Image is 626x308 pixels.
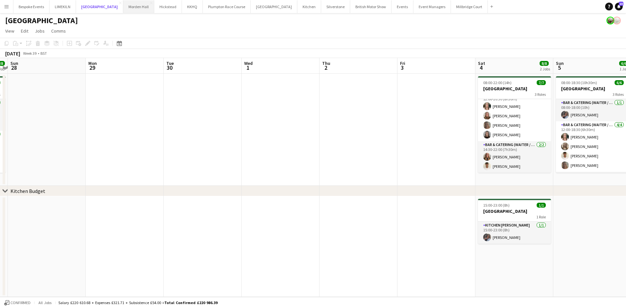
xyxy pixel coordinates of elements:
app-card-role: Kitchen [PERSON_NAME]1/115:00-23:00 (8h)[PERSON_NAME] [478,222,551,244]
app-card-role: Bar & Catering (Waiter / waitress)4/412:00-20:30 (8h30m)[PERSON_NAME][PERSON_NAME][PERSON_NAME][P... [478,91,551,141]
div: [DATE] [5,50,20,57]
app-job-card: 08:00-22:00 (14h)7/7[GEOGRAPHIC_DATA]3 Roles08:00-17:00 (9h)[PERSON_NAME]Bar & Catering (Waiter /... [478,76,551,173]
span: 8/8 [540,61,549,66]
button: Plumpton Race Course [203,0,251,13]
span: 6/6 [615,80,624,85]
span: 4 [477,64,485,71]
span: Confirmed [10,301,31,305]
span: Mon [88,60,97,66]
h3: [GEOGRAPHIC_DATA] [478,208,551,214]
span: 28 [9,64,18,71]
span: View [5,28,14,34]
span: Tue [166,60,174,66]
button: Morden Hall [123,0,154,13]
span: 1/1 [537,203,546,208]
span: 2 [321,64,330,71]
span: Sun [556,60,564,66]
span: Sun [10,60,18,66]
span: 08:00-18:30 (10h30m) [561,80,597,85]
app-job-card: 15:00-23:00 (8h)1/1[GEOGRAPHIC_DATA]1 RoleKitchen [PERSON_NAME]1/115:00-23:00 (8h)[PERSON_NAME] [478,199,551,244]
span: 5 [555,64,564,71]
a: 15 [615,3,623,10]
div: 2 Jobs [540,66,550,71]
button: British Motor Show [350,0,392,13]
app-card-role: Bar & Catering (Waiter / waitress)2/214:30-22:00 (7h30m)[PERSON_NAME][PERSON_NAME] [478,141,551,173]
h3: [GEOGRAPHIC_DATA] [478,86,551,92]
div: Salary £220 610.68 + Expenses £321.71 + Subsistence £54.00 = [58,300,217,305]
span: 08:00-22:00 (14h) [483,80,512,85]
button: Event Managers [413,0,451,13]
span: Comms [51,28,66,34]
a: Edit [18,27,31,35]
span: Jobs [35,28,45,34]
div: Kitchen Budget [10,188,45,194]
button: Hickstead [154,0,182,13]
span: Wed [244,60,253,66]
button: [GEOGRAPHIC_DATA] [76,0,123,13]
button: Millbridge Court [451,0,488,13]
a: Comms [49,27,68,35]
span: 3 Roles [613,92,624,97]
span: 3 [399,64,405,71]
app-user-avatar: Staffing Manager [613,17,621,24]
span: 3 Roles [535,92,546,97]
button: [GEOGRAPHIC_DATA] [251,0,297,13]
span: Fri [400,60,405,66]
span: 30 [165,64,174,71]
span: 29 [87,64,97,71]
span: Week 39 [22,51,38,56]
span: Total Confirmed £220 986.39 [164,300,217,305]
button: Silverstone [321,0,350,13]
span: Thu [322,60,330,66]
app-user-avatar: Staffing Manager [606,17,614,24]
span: 1 [243,64,253,71]
div: BST [40,51,47,56]
span: 1 Role [536,214,546,219]
span: Sat [478,60,485,66]
span: 15 [619,2,623,6]
a: View [3,27,17,35]
button: Events [392,0,413,13]
span: 7/7 [537,80,546,85]
h1: [GEOGRAPHIC_DATA] [5,16,78,25]
a: Jobs [32,27,47,35]
button: Kitchen [297,0,321,13]
span: Edit [21,28,28,34]
span: All jobs [37,300,53,305]
button: LIMEKILN [50,0,76,13]
button: KKHQ [182,0,203,13]
button: Bespoke Events [13,0,50,13]
span: 15:00-23:00 (8h) [483,203,510,208]
button: Confirmed [3,299,32,306]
